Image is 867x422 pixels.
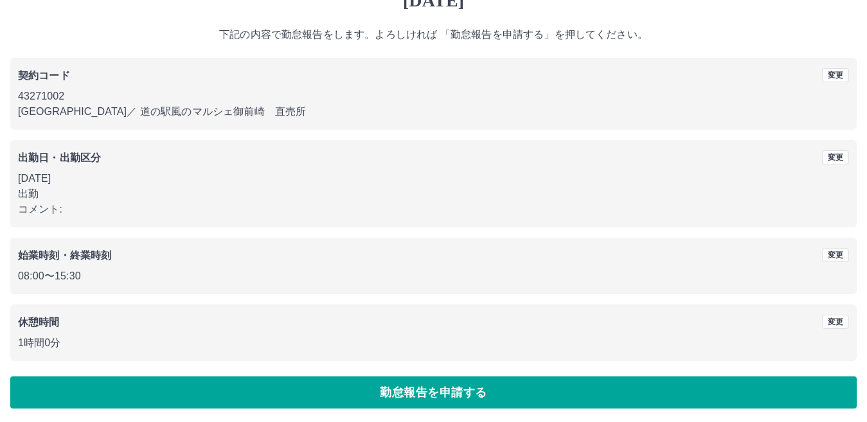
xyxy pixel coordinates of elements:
[822,315,849,329] button: 変更
[18,202,849,217] p: コメント:
[18,250,111,261] b: 始業時刻・終業時刻
[822,68,849,82] button: 変更
[18,171,849,186] p: [DATE]
[822,150,849,164] button: 変更
[18,152,101,163] b: 出勤日・出勤区分
[18,268,849,284] p: 08:00 〜 15:30
[18,186,849,202] p: 出勤
[10,376,857,409] button: 勤怠報告を申請する
[822,248,849,262] button: 変更
[18,317,60,328] b: 休憩時間
[18,89,849,104] p: 43271002
[10,27,857,42] p: 下記の内容で勤怠報告をします。よろしければ 「勤怠報告を申請する」を押してください。
[18,70,70,81] b: 契約コード
[18,335,849,351] p: 1時間0分
[18,104,849,119] p: [GEOGRAPHIC_DATA] ／ 道の駅風のマルシェ御前崎 直売所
